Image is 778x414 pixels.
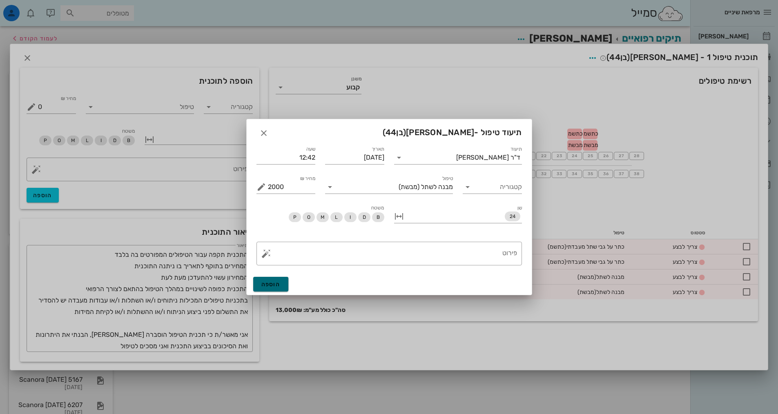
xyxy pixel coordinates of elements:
[253,277,289,292] button: הוספה
[371,205,384,211] span: משטח
[510,146,522,152] label: תיעוד
[320,212,324,222] span: M
[406,127,474,137] span: [PERSON_NAME]
[421,183,453,191] span: מבנה לשתל
[371,146,384,152] label: תאריך
[306,146,316,152] label: שעה
[307,212,310,222] span: O
[362,212,366,222] span: D
[261,281,281,288] span: הוספה
[517,205,522,211] label: שן
[383,127,406,137] span: (בן )
[300,176,316,182] label: מחיר ₪
[510,211,515,221] span: 24
[383,126,522,139] span: תיעוד טיפול -
[350,212,351,222] span: I
[442,176,453,182] label: טיפול
[256,182,266,192] button: מחיר ₪ appended action
[293,212,296,222] span: P
[456,154,520,161] div: ד"ר [PERSON_NAME]
[386,127,397,137] span: 44
[335,212,338,222] span: L
[376,212,379,222] span: B
[399,183,419,191] span: (מבשת)
[394,151,522,164] div: תיעודד"ר [PERSON_NAME]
